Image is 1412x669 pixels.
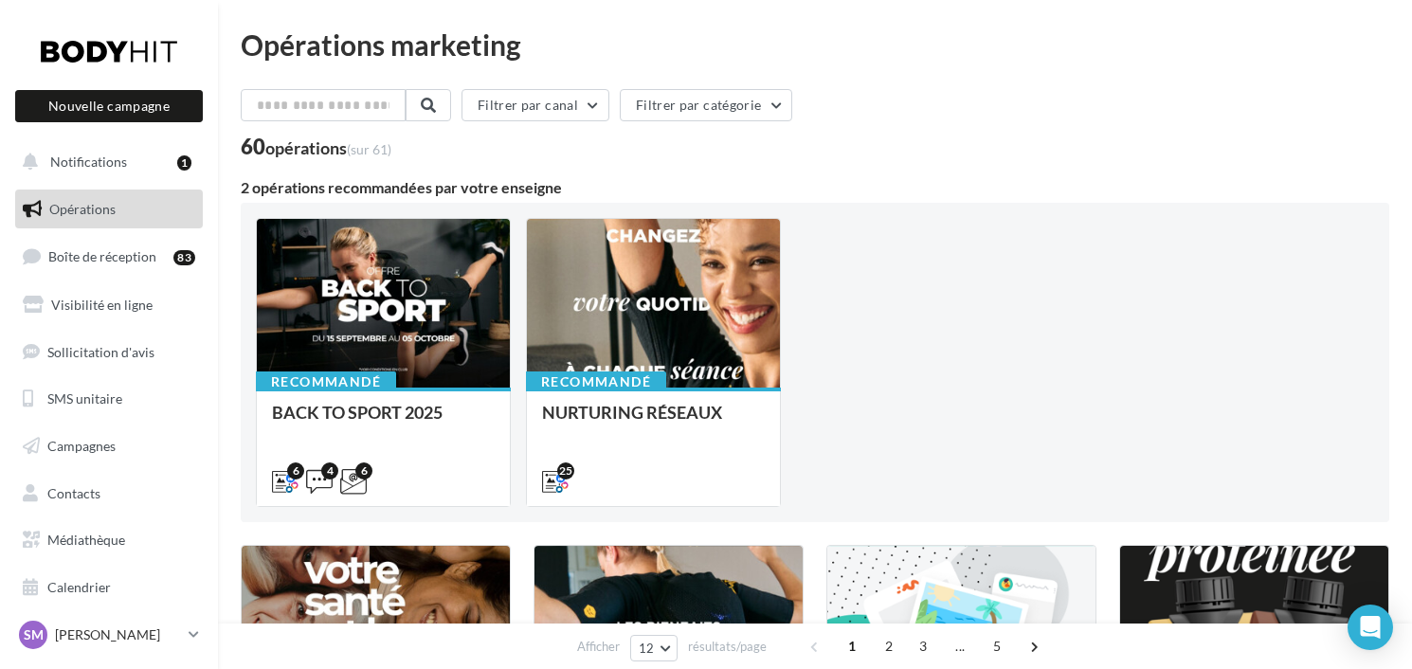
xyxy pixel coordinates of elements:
[347,141,391,157] span: (sur 61)
[908,631,938,661] span: 3
[557,462,574,479] div: 25
[874,631,904,661] span: 2
[1348,605,1393,650] div: Open Intercom Messenger
[11,520,207,560] a: Médiathèque
[47,485,100,501] span: Contacts
[11,568,207,607] a: Calendrier
[620,89,792,121] button: Filtrer par catégorie
[55,625,181,644] p: [PERSON_NAME]
[982,631,1012,661] span: 5
[256,371,396,392] div: Recommandé
[462,89,609,121] button: Filtrer par canal
[526,371,666,392] div: Recommandé
[11,333,207,372] a: Sollicitation d'avis
[11,474,207,514] a: Contacts
[11,190,207,229] a: Opérations
[945,631,975,661] span: ...
[241,136,391,157] div: 60
[321,462,338,479] div: 4
[50,154,127,170] span: Notifications
[11,426,207,466] a: Campagnes
[577,638,620,656] span: Afficher
[47,579,111,595] span: Calendrier
[688,638,767,656] span: résultats/page
[241,180,1389,195] div: 2 opérations recommandées par votre enseigne
[630,635,679,661] button: 12
[47,438,116,454] span: Campagnes
[47,390,122,407] span: SMS unitaire
[47,532,125,548] span: Médiathèque
[287,462,304,479] div: 6
[542,403,765,441] div: NURTURING RÉSEAUX
[173,250,195,265] div: 83
[49,201,116,217] span: Opérations
[51,297,153,313] span: Visibilité en ligne
[272,403,495,441] div: BACK TO SPORT 2025
[15,617,203,653] a: SM [PERSON_NAME]
[177,155,191,171] div: 1
[48,248,156,264] span: Boîte de réception
[11,142,199,182] button: Notifications 1
[15,90,203,122] button: Nouvelle campagne
[11,236,207,277] a: Boîte de réception83
[11,285,207,325] a: Visibilité en ligne
[47,343,154,359] span: Sollicitation d'avis
[639,641,655,656] span: 12
[837,631,867,661] span: 1
[355,462,372,479] div: 6
[265,139,391,156] div: opérations
[24,625,44,644] span: SM
[11,379,207,419] a: SMS unitaire
[241,30,1389,59] div: Opérations marketing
